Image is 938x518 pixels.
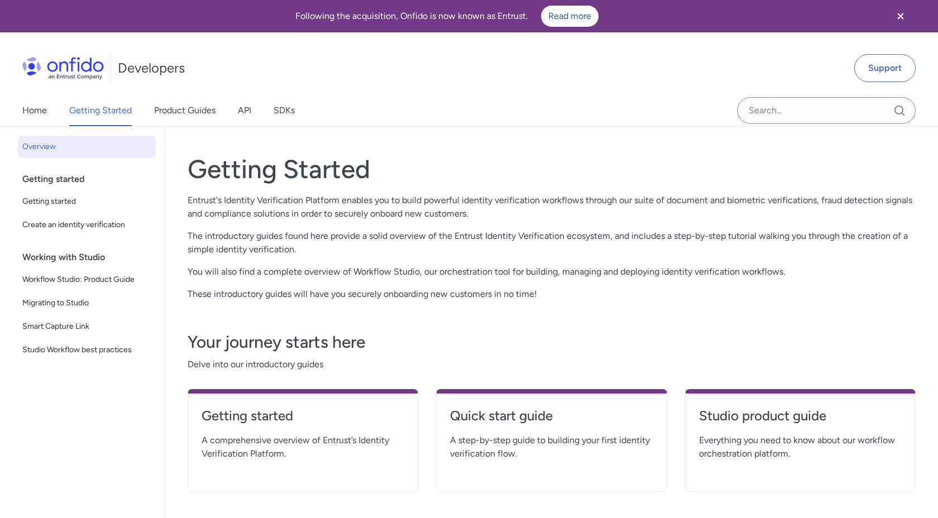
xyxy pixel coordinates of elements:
[202,434,404,461] span: A comprehensive overview of Entrust’s Identity Verification Platform.
[154,95,216,126] a: Product Guides
[18,268,156,291] a: Workflow Studio: Product Guide
[699,407,902,425] h4: Studio product guide
[22,168,160,190] div: Getting started
[188,331,916,353] h3: Your journey starts here
[13,6,880,27] div: Following the acquisition, Onfido is now known as Entrust.
[880,2,921,30] button: Close banner
[450,434,653,461] span: A step-by-step guide to building your first identity verification flow.
[202,407,404,434] a: Getting started
[22,343,151,357] span: Studio Workflow best practices
[18,136,156,158] a: Overview
[202,407,404,425] h4: Getting started
[18,292,156,314] a: Migrating to Studio
[22,95,47,126] a: Home
[188,229,916,256] p: The introductory guides found here provide a solid overview of the Entrust Identity Verification ...
[188,154,916,185] h1: Getting Started
[450,407,653,434] a: Quick start guide
[541,6,599,27] a: Read more
[22,296,151,310] span: Migrating to Studio
[69,95,132,126] a: Getting Started
[188,287,916,301] p: These introductory guides will have you securely onboarding new customers in no time!
[18,339,156,361] a: Studio Workflow best practices
[188,358,916,371] span: Delve into our introductory guides
[450,407,653,425] h4: Quick start guide
[18,214,156,236] a: Create an identity verification
[22,246,160,268] div: Working with Studio
[699,434,902,461] span: Everything you need to know about our workflow orchestration platform.
[18,190,156,213] a: Getting started
[699,407,902,434] a: Studio product guide
[22,218,151,232] span: Create an identity verification
[118,59,185,77] h1: Developers
[238,95,251,126] a: API
[737,97,916,124] input: Onfido search input field
[22,195,151,208] span: Getting started
[188,194,916,220] p: Entrust's Identity Verification Platform enables you to build powerful identity verification work...
[894,9,907,23] svg: Close banner
[22,320,151,333] span: Smart Capture Link
[18,315,156,338] a: Smart Capture Link
[22,273,151,286] span: Workflow Studio: Product Guide
[22,140,151,154] span: Overview
[854,54,916,82] a: Support
[22,57,104,79] img: Onfido Logo
[188,265,916,279] p: You will also find a complete overview of Workflow Studio, our orchestration tool for building, m...
[274,95,295,126] a: SDKs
